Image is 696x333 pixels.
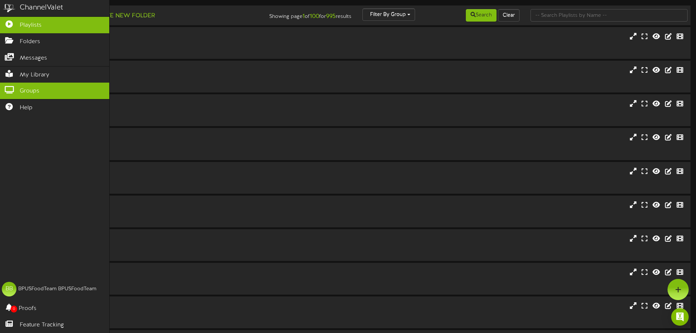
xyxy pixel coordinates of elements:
div: IDC PRO ( 12:5 ) [29,310,296,317]
button: Clear [498,9,520,22]
div: IDC PRO ( 12:5 ) [29,209,296,215]
div: 7193 unit 1 [29,100,296,108]
div: IDC PRO ( 12:5 ) [29,142,296,148]
div: Allerton unit 1 [29,167,296,176]
div: # 15948 [29,114,296,121]
div: 7193 unit 2 [29,133,296,142]
div: BPUSFoodTeam BPUSFoodTeam [18,285,96,293]
div: # 10131 [29,317,296,323]
div: # 16071 [29,81,296,87]
div: Open Intercom Messenger [671,308,689,326]
div: # 9878 [29,182,296,188]
div: # 9988 [29,249,296,256]
div: IDC PRO ( 12:5 ) [29,75,296,81]
strong: 1 [303,13,305,20]
div: IDC PRO ( 12:5 ) [29,175,296,182]
button: Filter By Group [362,8,415,21]
span: My Library [20,71,49,79]
span: Feature Tracking [20,321,64,329]
div: IDC PRO ( 12:5 ) [29,277,296,283]
span: Folders [20,38,40,46]
div: IDC PRO ( 12:5 ) [29,108,296,114]
span: Groups [20,87,39,95]
input: -- Search Playlists by Name -- [530,9,688,22]
div: [US_STATE] 42331 Unit 2 [29,302,296,310]
div: # 9989 [29,216,296,222]
button: Search [466,9,497,22]
strong: 100 [310,13,319,20]
div: IDC PRO ( 12:5 ) [29,41,296,47]
div: 7170 unit 1 [29,33,296,41]
div: # 16070 [29,47,296,53]
div: IDC PRO ( 12:5 ) [29,243,296,249]
strong: 995 [326,13,336,20]
div: Showing page of for results [245,8,357,21]
div: 7170 unit 2 [29,66,296,75]
button: Create New Folder [84,11,157,20]
span: 0 [11,306,17,313]
div: AMPM Corp LHS [29,201,296,209]
div: [US_STATE] 42331 Unit 1 [29,268,296,277]
div: # 15949 [29,148,296,154]
div: # 10157 [29,283,296,289]
span: Messages [20,54,47,63]
div: AMPM Corp RHS [29,235,296,243]
div: ChannelValet [20,3,63,13]
span: Playlists [20,21,42,30]
span: Help [20,104,33,112]
div: BB [2,282,16,296]
span: Proofs [19,304,37,313]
